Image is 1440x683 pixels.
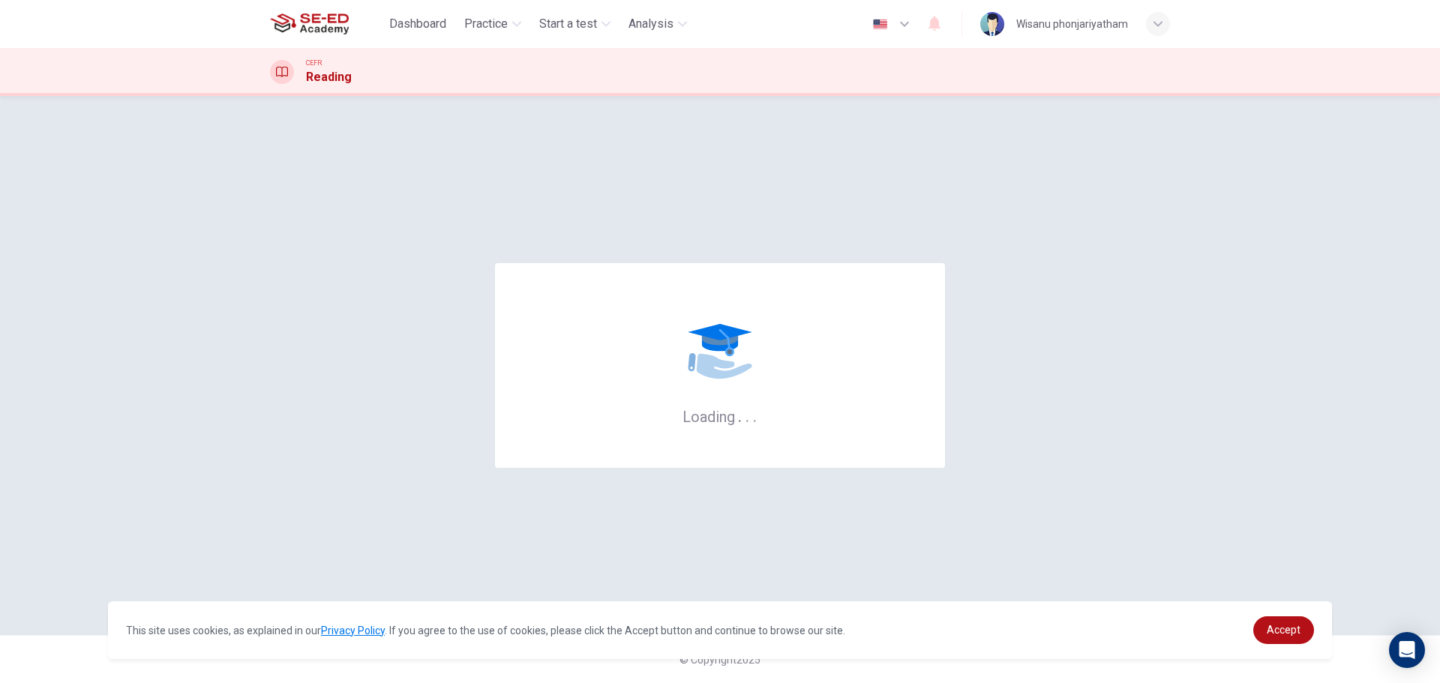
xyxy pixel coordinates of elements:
[270,9,383,39] a: SE-ED Academy logo
[539,15,597,33] span: Start a test
[682,406,757,426] h6: Loading
[1267,624,1300,636] span: Accept
[458,10,527,37] button: Practice
[306,68,352,86] h1: Reading
[1253,616,1314,644] a: dismiss cookie message
[679,654,760,666] span: © Copyright 2025
[622,10,693,37] button: Analysis
[383,10,452,37] button: Dashboard
[464,15,508,33] span: Practice
[737,403,742,427] h6: .
[745,403,750,427] h6: .
[270,9,349,39] img: SE-ED Academy logo
[389,15,446,33] span: Dashboard
[108,601,1332,659] div: cookieconsent
[1016,15,1128,33] div: Wisanu phonjariyatham
[628,15,673,33] span: Analysis
[871,19,889,30] img: en
[126,625,845,637] span: This site uses cookies, as explained in our . If you agree to the use of cookies, please click th...
[752,403,757,427] h6: .
[321,625,385,637] a: Privacy Policy
[306,58,322,68] span: CEFR
[980,12,1004,36] img: Profile picture
[1389,632,1425,668] div: Open Intercom Messenger
[533,10,616,37] button: Start a test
